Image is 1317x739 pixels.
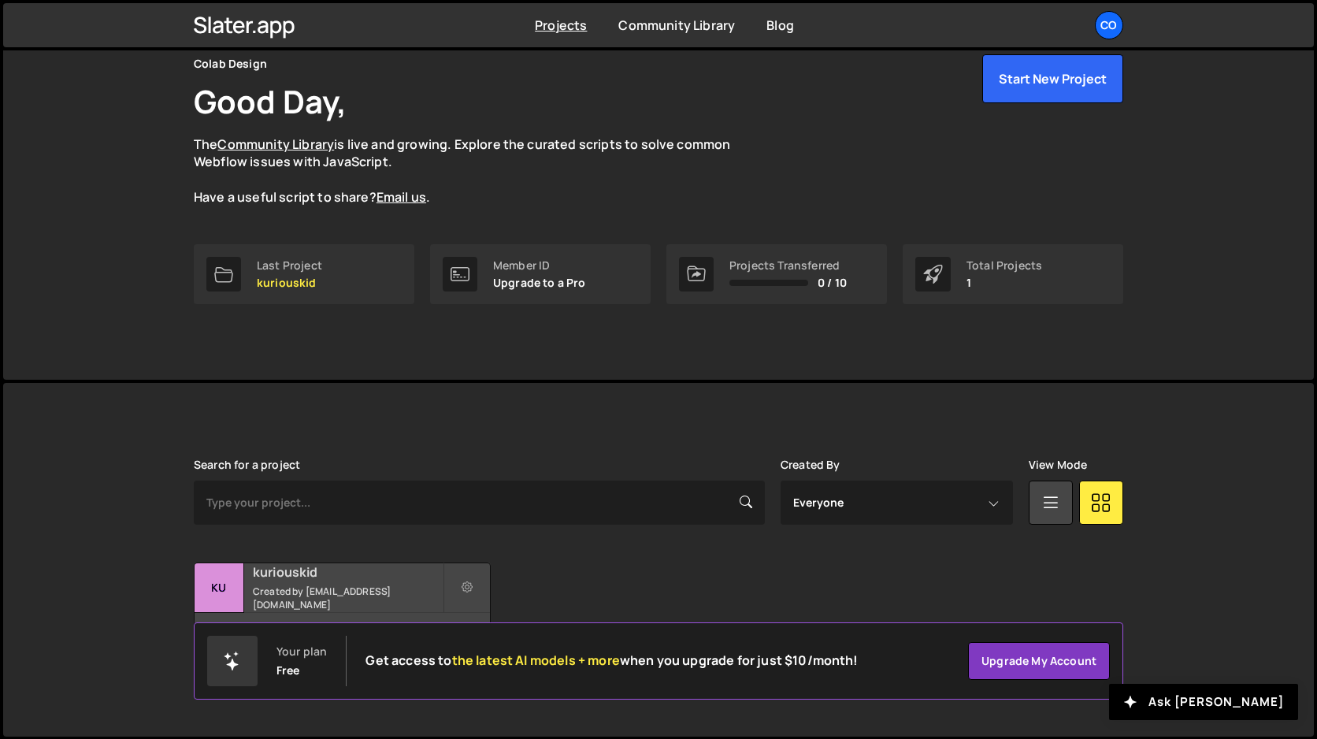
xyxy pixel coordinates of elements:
[217,136,334,153] a: Community Library
[618,17,735,34] a: Community Library
[1095,11,1123,39] a: Co
[194,459,300,471] label: Search for a project
[818,277,847,289] span: 0 / 10
[253,563,443,581] h2: kuriouskid
[729,259,847,272] div: Projects Transferred
[194,80,347,123] h1: Good Day,
[194,54,267,73] div: Colab Design
[535,17,587,34] a: Projects
[195,563,244,613] div: ku
[968,642,1110,680] a: Upgrade my account
[493,277,586,289] p: Upgrade to a Pro
[257,277,322,289] p: kuriouskid
[766,17,794,34] a: Blog
[1029,459,1087,471] label: View Mode
[194,244,414,304] a: Last Project kuriouskid
[276,645,327,658] div: Your plan
[377,188,426,206] a: Email us
[195,613,490,660] div: 3 pages, last updated by [DATE]
[966,259,1042,272] div: Total Projects
[781,459,840,471] label: Created By
[276,664,300,677] div: Free
[1109,684,1298,720] button: Ask [PERSON_NAME]
[194,136,761,206] p: The is live and growing. Explore the curated scripts to solve common Webflow issues with JavaScri...
[966,277,1042,289] p: 1
[253,585,443,611] small: Created by [EMAIL_ADDRESS][DOMAIN_NAME]
[982,54,1123,103] button: Start New Project
[194,481,765,525] input: Type your project...
[257,259,322,272] div: Last Project
[452,652,620,669] span: the latest AI models + more
[365,653,858,668] h2: Get access to when you upgrade for just $10/month!
[194,563,491,661] a: ku kuriouskid Created by [EMAIL_ADDRESS][DOMAIN_NAME] 3 pages, last updated by [DATE]
[493,259,586,272] div: Member ID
